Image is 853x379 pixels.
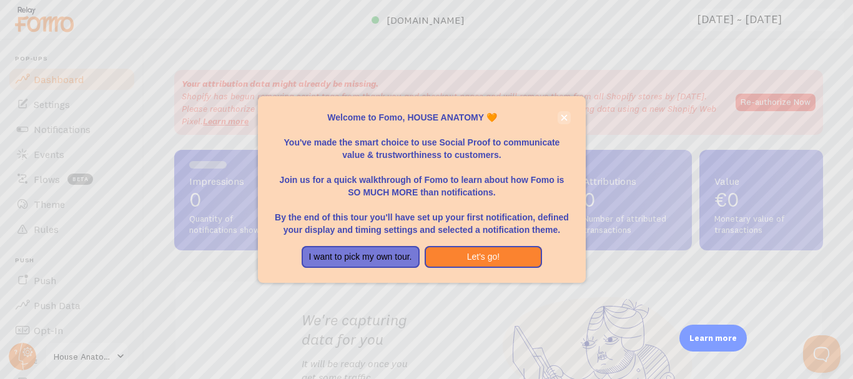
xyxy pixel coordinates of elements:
p: You've made the smart choice to use Social Proof to communicate value & trustworthiness to custom... [273,124,570,161]
button: close, [558,111,571,124]
button: I want to pick my own tour. [302,246,420,268]
p: By the end of this tour you'll have set up your first notification, defined your display and timi... [273,199,570,236]
div: Learn more [679,325,747,352]
button: Let's go! [425,246,543,268]
div: Welcome to Fomo, HOUSE ANATOMY 🧡You&amp;#39;ve made the smart choice to use Social Proof to commu... [258,96,585,283]
p: Learn more [689,332,737,344]
p: Join us for a quick walkthrough of Fomo to learn about how Fomo is SO MUCH MORE than notifications. [273,161,570,199]
p: Welcome to Fomo, HOUSE ANATOMY 🧡 [273,111,570,124]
